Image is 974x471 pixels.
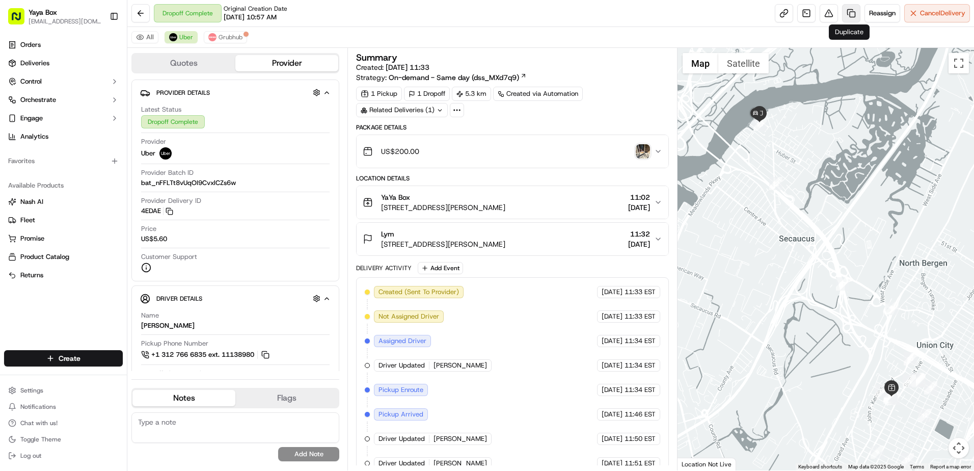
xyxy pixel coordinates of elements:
span: [PERSON_NAME] [434,459,487,468]
div: [PERSON_NAME] [141,321,195,330]
span: 11:33 EST [625,287,656,297]
button: 4EDAE [141,206,173,216]
span: [DATE] [602,385,623,395]
button: Control [4,73,123,90]
button: Product Catalog [4,249,123,265]
span: Orders [20,40,41,49]
img: Google [680,457,714,470]
span: Settings [20,386,43,395]
a: Product Catalog [8,252,119,261]
div: 17 [884,388,897,402]
button: Log out [4,449,123,463]
div: Location Details [356,174,669,182]
a: Terms (opens in new tab) [910,464,924,469]
span: 11:46 EST [625,410,656,419]
a: Open this area in Google Maps (opens a new window) [680,457,714,470]
img: 5e692f75ce7d37001a5d71f1 [208,33,217,41]
a: Orders [4,37,123,53]
button: All [131,31,158,43]
span: Cancel Delivery [920,9,965,18]
span: Driver Updated [378,434,425,443]
span: Pickup Phone Number [141,339,208,348]
span: Fleet [20,216,35,225]
span: Created: [356,62,429,72]
span: Created (Sent To Provider) [378,287,459,297]
span: 11:50 EST [625,434,656,443]
div: Favorites [4,153,123,169]
span: 11:51 EST [625,459,656,468]
span: Provider Batch ID [141,168,194,177]
a: Powered byPylon [72,172,123,180]
p: Welcome 👋 [10,41,185,57]
span: +1 312 766 6835 ext. 11138980 [151,350,254,359]
a: Returns [8,271,119,280]
button: Map camera controls [949,438,969,458]
button: Driver Details [140,290,331,307]
span: Latest Status [141,105,181,114]
button: Grubhub [204,31,247,43]
div: 8 [885,302,899,315]
div: Start new chat [35,97,167,108]
button: Start new chat [173,100,185,113]
div: 9 [871,446,884,459]
span: Grubhub [219,33,242,41]
span: [DATE] 10:57 AM [224,13,277,22]
a: 📗Knowledge Base [6,144,82,162]
img: 1736555255976-a54dd68f-1ca7-489b-9aae-adbdc363a1c4 [10,97,29,116]
a: +1 312 766 6835 ext. 11138980 [141,349,271,360]
div: 21 [836,277,849,291]
a: Deliveries [4,55,123,71]
button: Chat with us! [4,416,123,430]
button: CancelDelivery [904,4,970,22]
div: 14 [885,391,898,404]
div: 5.3 km [452,87,491,101]
button: Lym[STREET_ADDRESS][PERSON_NAME]11:32[DATE] [357,223,668,255]
div: 13 [887,392,900,405]
button: Nash AI [4,194,123,210]
button: Orchestrate [4,92,123,108]
span: Provider Delivery ID [141,196,201,205]
span: Original Creation Date [224,5,287,13]
span: [STREET_ADDRESS][PERSON_NAME] [381,239,505,249]
div: Location Not Live [678,458,736,470]
button: Engage [4,110,123,126]
div: 20 [904,352,917,365]
span: 11:02 [628,192,650,202]
span: [DATE] [602,410,623,419]
span: Log out [20,452,41,460]
button: Quotes [132,55,235,71]
button: YaYa Box[STREET_ADDRESS][PERSON_NAME]11:02[DATE] [357,186,668,219]
span: Driver Updated [378,459,425,468]
div: 3 [912,374,926,387]
span: Orchestrate [20,95,56,104]
span: [DATE] [628,202,650,213]
span: 11:34 EST [625,361,656,370]
a: Created via Automation [493,87,583,101]
div: 15 [883,390,897,404]
div: 2 [911,373,924,386]
img: uber-new-logo.jpeg [169,33,177,41]
span: US$200.00 [381,146,419,156]
img: photo_proof_of_delivery image [636,144,650,159]
button: Yaya Box [29,7,57,17]
span: Returns [20,271,43,280]
span: 11:32 [628,229,650,239]
div: Duplicate [829,24,870,40]
span: [DATE] [602,287,623,297]
span: Lym [381,229,394,239]
span: [PERSON_NAME] [434,361,487,370]
div: 💻 [86,149,94,157]
span: 11:34 EST [625,336,656,346]
a: Report a map error [930,464,971,469]
span: Promise [20,234,44,243]
h3: Summary [356,53,397,62]
span: [EMAIL_ADDRESS][DOMAIN_NAME] [29,17,101,25]
a: Analytics [4,128,123,145]
button: Yaya Box[EMAIL_ADDRESS][DOMAIN_NAME] [4,4,105,29]
button: Returns [4,267,123,283]
span: [DATE] [628,239,650,249]
div: Related Deliveries (1) [356,103,448,117]
div: 5 [924,381,937,395]
a: On-demand - Same day (dss_MXd7q9) [389,72,527,83]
